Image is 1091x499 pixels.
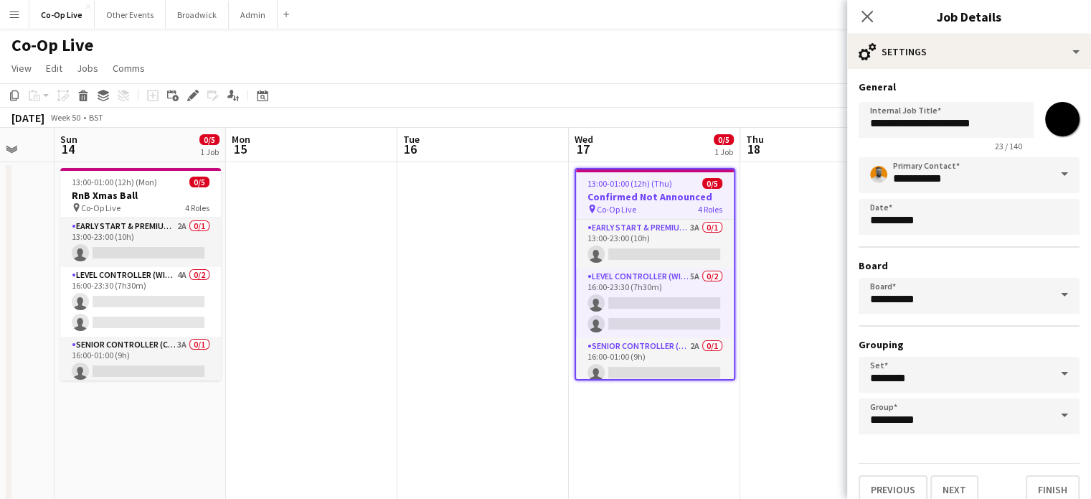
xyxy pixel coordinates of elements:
[230,141,250,157] span: 15
[597,204,636,215] span: Co-Op Live
[403,133,420,146] span: Tue
[575,133,593,146] span: Wed
[576,190,734,203] h3: Confirmed Not Announced
[47,112,83,123] span: Week 50
[95,1,166,29] button: Other Events
[113,62,145,75] span: Comms
[572,141,593,157] span: 17
[77,62,98,75] span: Jobs
[189,177,209,187] span: 0/5
[11,62,32,75] span: View
[575,168,735,381] app-job-card: 13:00-01:00 (12h) (Thu)0/5Confirmed Not Announced Co-Op Live4 RolesEarly Start & Premium Controll...
[983,141,1034,151] span: 23 / 140
[60,218,221,267] app-card-role: Early Start & Premium Controller (with CCTV)2A0/113:00-23:00 (10h)
[859,259,1080,272] h3: Board
[576,269,734,338] app-card-role: Level Controller (with CCTV)5A0/216:00-23:30 (7h30m)
[81,202,121,213] span: Co-Op Live
[107,59,151,78] a: Comms
[576,220,734,269] app-card-role: Early Start & Premium Controller (with CCTV)3A0/113:00-23:00 (10h)
[29,1,95,29] button: Co-Op Live
[401,141,420,157] span: 16
[576,338,734,387] app-card-role: Senior Controller (CCTV)2A0/116:00-01:00 (9h)
[60,337,221,386] app-card-role: Senior Controller (CCTV)3A0/116:00-01:00 (9h)
[859,80,1080,93] h3: General
[744,141,764,157] span: 18
[199,134,219,145] span: 0/5
[46,62,62,75] span: Edit
[859,338,1080,351] h3: Grouping
[58,141,77,157] span: 14
[11,34,93,56] h1: Co-Op Live
[587,178,672,189] span: 13:00-01:00 (12h) (Thu)
[60,168,221,381] app-job-card: 13:00-01:00 (12h) (Mon)0/5RnB Xmas Ball Co-Op Live4 RolesEarly Start & Premium Controller (with C...
[60,267,221,337] app-card-role: Level Controller (with CCTV)4A0/216:00-23:30 (7h30m)
[702,178,722,189] span: 0/5
[6,59,37,78] a: View
[60,189,221,202] h3: RnB Xmas Ball
[232,133,250,146] span: Mon
[847,34,1091,69] div: Settings
[166,1,229,29] button: Broadwick
[714,146,733,157] div: 1 Job
[714,134,734,145] span: 0/5
[698,204,722,215] span: 4 Roles
[847,7,1091,26] h3: Job Details
[200,146,219,157] div: 1 Job
[11,111,44,125] div: [DATE]
[185,202,209,213] span: 4 Roles
[229,1,278,29] button: Admin
[72,177,157,187] span: 13:00-01:00 (12h) (Mon)
[746,133,764,146] span: Thu
[71,59,104,78] a: Jobs
[40,59,68,78] a: Edit
[89,112,103,123] div: BST
[60,133,77,146] span: Sun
